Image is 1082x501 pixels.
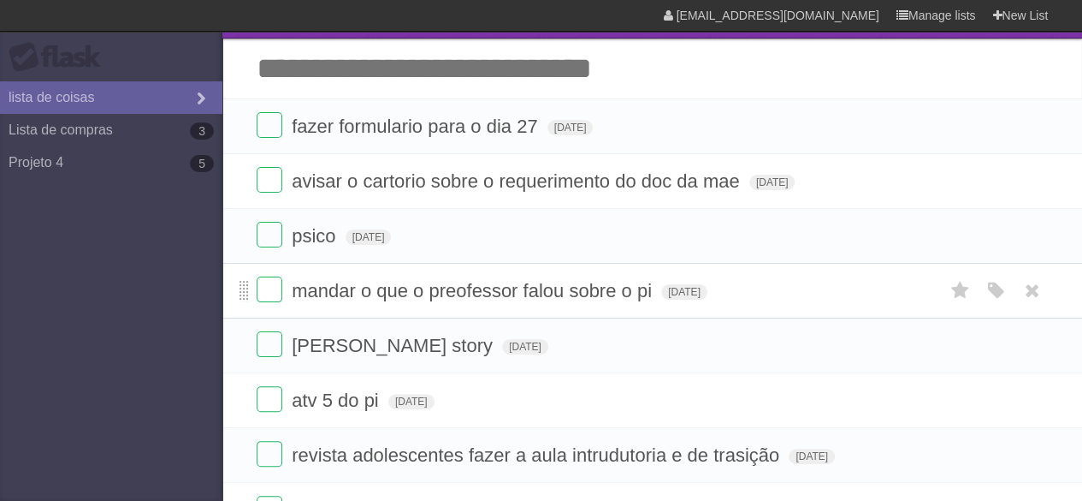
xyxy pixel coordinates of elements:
label: Star task [943,277,976,305]
label: Done [257,441,282,467]
span: fazer formulario para o dia 27 [292,116,541,137]
span: [DATE] [388,394,435,409]
b: 3 [190,122,214,140]
label: Done [257,331,282,357]
span: mandar o que o preofessor falou sobre o pi [292,280,656,301]
span: [DATE] [547,120,594,135]
span: [DATE] [789,449,835,464]
span: psico [292,225,340,247]
span: revista adolescentes fazer a aula intrudutoria e de trasição [292,444,783,466]
label: Done [257,222,282,248]
label: Done [257,386,282,412]
div: Flask [9,42,111,73]
label: Done [257,112,282,138]
span: [DATE] [346,230,392,245]
span: [DATE] [749,175,795,190]
label: Done [257,167,282,193]
span: avisar o cartorio sobre o requerimento do doc da mae [292,170,743,192]
b: 5 [190,155,214,172]
span: [DATE] [502,339,548,355]
span: [DATE] [661,284,707,300]
span: [PERSON_NAME] story [292,335,497,356]
label: Done [257,277,282,302]
span: atv 5 do pi [292,390,383,411]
